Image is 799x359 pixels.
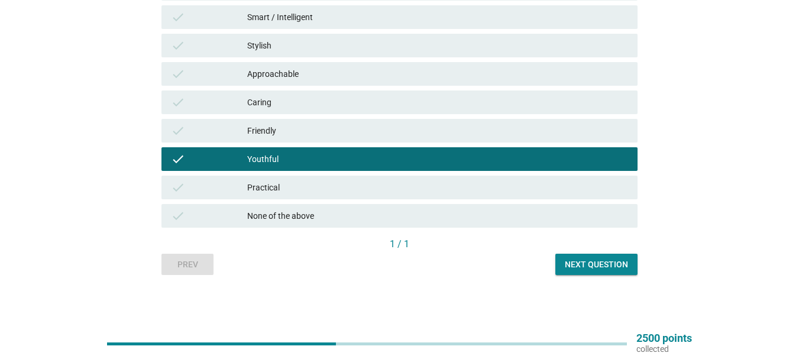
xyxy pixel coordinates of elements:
i: check [171,180,185,195]
p: 2500 points [636,333,692,344]
div: 1 / 1 [161,237,638,251]
div: None of the above [247,209,628,223]
i: check [171,209,185,223]
div: Caring [247,95,628,109]
i: check [171,152,185,166]
i: check [171,10,185,24]
div: Youthful [247,152,628,166]
div: Practical [247,180,628,195]
div: Smart / Intelligent [247,10,628,24]
button: Next question [555,254,638,275]
i: check [171,67,185,81]
i: check [171,124,185,138]
i: check [171,38,185,53]
i: check [171,95,185,109]
div: Approachable [247,67,628,81]
div: Stylish [247,38,628,53]
p: collected [636,344,692,354]
div: Friendly [247,124,628,138]
div: Next question [565,258,628,271]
